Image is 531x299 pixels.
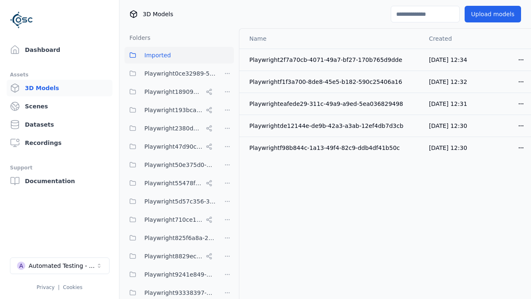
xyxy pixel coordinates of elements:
span: [DATE] 12:34 [429,56,467,63]
img: Logo [10,8,33,32]
button: Playwright47d90cf2-c635-4353-ba3b-5d4538945666 [124,138,216,155]
div: Support [10,163,109,173]
a: 3D Models [7,80,112,96]
button: Playwright0ce32989-52d0-45cf-b5b9-59d5033d313a [124,65,216,82]
span: Playwright0ce32989-52d0-45cf-b5b9-59d5033d313a [144,69,216,78]
button: Playwright710ce123-85fd-4f8c-9759-23c3308d8830 [124,211,216,228]
span: Playwright8829ec83-5e68-4376-b984-049061a310ed [144,251,202,261]
button: Playwright193bca0e-57fa-418d-8ea9-45122e711dc7 [124,102,216,118]
h3: Folders [124,34,151,42]
span: Playwright2380d3f5-cebf-494e-b965-66be4d67505e [144,123,202,133]
div: Playwrightf1f3a700-8de8-45e5-b182-590c25406a16 [249,78,416,86]
div: Automated Testing - Playwright [29,262,96,270]
span: Playwright825f6a8a-2a7a-425c-94f7-650318982f69 [144,233,216,243]
span: Playwright18909032-8d07-45c5-9c81-9eec75d0b16b [144,87,202,97]
button: Playwright825f6a8a-2a7a-425c-94f7-650318982f69 [124,230,216,246]
span: [DATE] 12:30 [429,123,467,129]
th: Created [422,29,477,49]
button: Playwright5d57c356-39f7-47ed-9ab9-d0409ac6cddc [124,193,216,210]
a: Datasets [7,116,112,133]
button: Playwright2380d3f5-cebf-494e-b965-66be4d67505e [124,120,216,137]
div: Playwright2f7a70cb-4071-49a7-bf27-170b765d9dde [249,56,416,64]
button: Playwright18909032-8d07-45c5-9c81-9eec75d0b16b [124,83,216,100]
div: Playwrightf98b844c-1a13-49f4-82c9-ddb4df41b50c [249,144,416,152]
span: Playwright710ce123-85fd-4f8c-9759-23c3308d8830 [144,215,202,225]
button: Playwright8829ec83-5e68-4376-b984-049061a310ed [124,248,216,265]
th: Name [239,29,422,49]
span: | [58,284,60,290]
span: [DATE] 12:30 [429,145,467,151]
span: Playwright9241e849-7ba1-474f-9275-02cfa81d37fc [144,270,216,279]
div: Playwrightde12144e-de9b-42a3-a3ab-12ef4db7d3cb [249,122,416,130]
a: Privacy [37,284,54,290]
button: Playwright50e375d0-6f38-48a7-96e0-b0dcfa24b72f [124,157,216,173]
span: Playwright47d90cf2-c635-4353-ba3b-5d4538945666 [144,142,202,152]
button: Select a workspace [10,257,110,274]
button: Upload models [465,6,521,22]
span: Playwright193bca0e-57fa-418d-8ea9-45122e711dc7 [144,105,202,115]
span: Playwright93338397-b2fb-421c-ae48-639c0e37edfa [144,288,216,298]
button: Imported [124,47,234,64]
div: Assets [10,70,109,80]
a: Cookies [63,284,83,290]
a: Documentation [7,173,112,189]
span: Playwright50e375d0-6f38-48a7-96e0-b0dcfa24b72f [144,160,216,170]
span: Playwright55478f86-28dc-49b8-8d1f-c7b13b14578c [144,178,202,188]
span: [DATE] 12:31 [429,100,467,107]
span: Imported [144,50,171,60]
a: Recordings [7,135,112,151]
button: Playwright9241e849-7ba1-474f-9275-02cfa81d37fc [124,266,216,283]
span: [DATE] 12:32 [429,78,467,85]
div: Playwrighteafede29-311c-49a9-a9ed-5ea036829498 [249,100,416,108]
a: Dashboard [7,42,112,58]
span: Playwright5d57c356-39f7-47ed-9ab9-d0409ac6cddc [144,196,216,206]
div: A [17,262,25,270]
a: Scenes [7,98,112,115]
span: 3D Models [143,10,173,18]
button: Playwright55478f86-28dc-49b8-8d1f-c7b13b14578c [124,175,216,191]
